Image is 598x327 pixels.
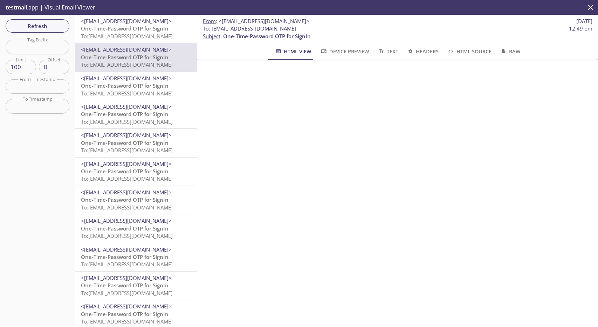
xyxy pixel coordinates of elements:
[75,186,197,214] div: <[EMAIL_ADDRESS][DOMAIN_NAME]>One-Time-Password OTP for SignInTo:[EMAIL_ADDRESS][DOMAIN_NAME]
[75,214,197,242] div: <[EMAIL_ADDRESS][DOMAIN_NAME]>One-Time-Password OTP for SignInTo:[EMAIL_ADDRESS][DOMAIN_NAME]
[81,189,172,196] span: <[EMAIL_ADDRESS][DOMAIN_NAME]>
[203,25,209,32] span: To
[223,33,311,40] span: One-Time-Password OTP for SignIn
[75,158,197,186] div: <[EMAIL_ADDRESS][DOMAIN_NAME]>One-Time-Password OTP for SignInTo:[EMAIL_ADDRESS][DOMAIN_NAME]
[81,311,169,318] span: One-Time-Password OTP for SignIn
[81,90,173,97] span: To: [EMAIL_ADDRESS][DOMAIN_NAME]
[81,160,172,167] span: <[EMAIL_ADDRESS][DOMAIN_NAME]>
[81,274,172,281] span: <[EMAIL_ADDRESS][DOMAIN_NAME]>
[203,18,309,25] span: :
[407,47,439,56] span: Headers
[81,253,169,260] span: One-Time-Password OTP for SignIn
[81,175,173,182] span: To: [EMAIL_ADDRESS][DOMAIN_NAME]
[203,18,216,25] span: From
[81,46,172,53] span: <[EMAIL_ADDRESS][DOMAIN_NAME]>
[81,61,173,68] span: To: [EMAIL_ADDRESS][DOMAIN_NAME]
[219,18,309,25] span: <[EMAIL_ADDRESS][DOMAIN_NAME]>
[81,25,169,32] span: One-Time-Password OTP for SignIn
[81,225,169,232] span: One-Time-Password OTP for SignIn
[81,33,173,40] span: To: [EMAIL_ADDRESS][DOMAIN_NAME]
[81,54,169,61] span: One-Time-Password OTP for SignIn
[81,232,173,239] span: To: [EMAIL_ADDRESS][DOMAIN_NAME]
[81,303,172,310] span: <[EMAIL_ADDRESS][DOMAIN_NAME]>
[81,75,172,82] span: <[EMAIL_ADDRESS][DOMAIN_NAME]>
[81,103,172,110] span: <[EMAIL_ADDRESS][DOMAIN_NAME]>
[81,118,173,125] span: To: [EMAIL_ADDRESS][DOMAIN_NAME]
[6,4,27,11] span: testmail
[81,217,172,224] span: <[EMAIL_ADDRESS][DOMAIN_NAME]>
[81,318,173,325] span: To: [EMAIL_ADDRESS][DOMAIN_NAME]
[203,33,220,40] span: Subject
[81,132,172,139] span: <[EMAIL_ADDRESS][DOMAIN_NAME]>
[81,168,169,175] span: One-Time-Password OTP for SignIn
[81,147,173,154] span: To: [EMAIL_ADDRESS][DOMAIN_NAME]
[378,47,398,56] span: Text
[81,282,169,289] span: One-Time-Password OTP for SignIn
[6,19,69,33] button: Refresh
[75,272,197,300] div: <[EMAIL_ADDRESS][DOMAIN_NAME]>One-Time-Password OTP for SignInTo:[EMAIL_ADDRESS][DOMAIN_NAME]
[81,196,169,203] span: One-Time-Password OTP for SignIn
[81,289,173,296] span: To: [EMAIL_ADDRESS][DOMAIN_NAME]
[75,129,197,157] div: <[EMAIL_ADDRESS][DOMAIN_NAME]>One-Time-Password OTP for SignInTo:[EMAIL_ADDRESS][DOMAIN_NAME]
[81,261,173,268] span: To: [EMAIL_ADDRESS][DOMAIN_NAME]
[447,47,491,56] span: HTML Source
[81,246,172,253] span: <[EMAIL_ADDRESS][DOMAIN_NAME]>
[75,15,197,43] div: <[EMAIL_ADDRESS][DOMAIN_NAME]>One-Time-Password OTP for SignInTo:[EMAIL_ADDRESS][DOMAIN_NAME]
[11,21,64,31] span: Refresh
[320,47,369,56] span: Device Preview
[569,25,592,32] span: 12:49 pm
[75,100,197,128] div: <[EMAIL_ADDRESS][DOMAIN_NAME]>One-Time-Password OTP for SignInTo:[EMAIL_ADDRESS][DOMAIN_NAME]
[203,25,592,40] p: :
[75,243,197,271] div: <[EMAIL_ADDRESS][DOMAIN_NAME]>One-Time-Password OTP for SignInTo:[EMAIL_ADDRESS][DOMAIN_NAME]
[81,18,172,25] span: <[EMAIL_ADDRESS][DOMAIN_NAME]>
[81,82,169,89] span: One-Time-Password OTP for SignIn
[81,204,173,211] span: To: [EMAIL_ADDRESS][DOMAIN_NAME]
[275,47,311,56] span: HTML View
[81,139,169,146] span: One-Time-Password OTP for SignIn
[81,111,169,118] span: One-Time-Password OTP for SignIn
[576,18,592,25] span: [DATE]
[75,43,197,71] div: <[EMAIL_ADDRESS][DOMAIN_NAME]>One-Time-Password OTP for SignInTo:[EMAIL_ADDRESS][DOMAIN_NAME]
[500,47,521,56] span: Raw
[203,25,296,32] span: : [EMAIL_ADDRESS][DOMAIN_NAME]
[75,72,197,100] div: <[EMAIL_ADDRESS][DOMAIN_NAME]>One-Time-Password OTP for SignInTo:[EMAIL_ADDRESS][DOMAIN_NAME]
